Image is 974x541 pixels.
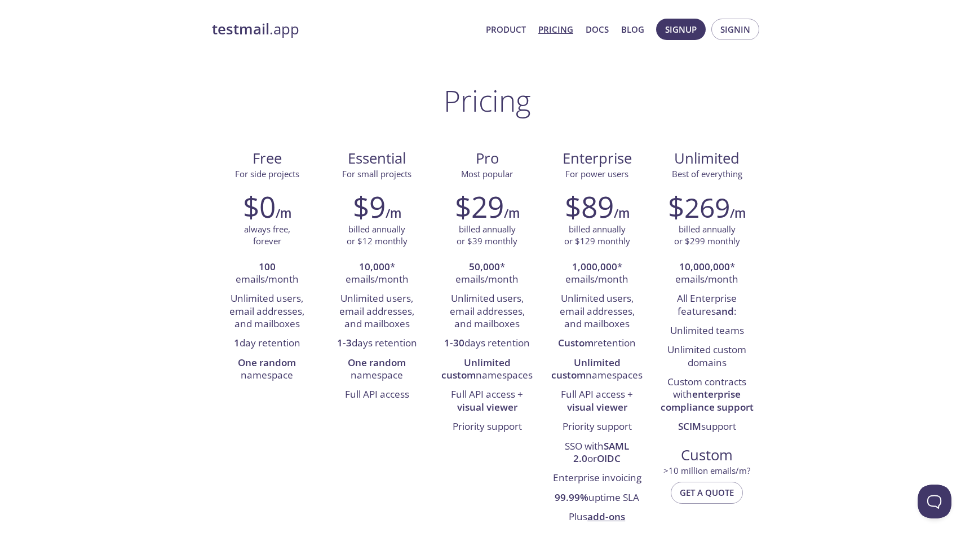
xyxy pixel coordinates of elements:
[656,19,706,40] button: Signup
[661,289,754,322] li: All Enterprise features :
[551,469,644,488] li: Enterprise invoicing
[440,417,533,437] li: Priority support
[551,489,644,508] li: uptime SLA
[918,485,951,518] iframe: Help Scout Beacon - Open
[342,168,411,179] span: For small projects
[276,204,291,223] h6: /m
[674,223,740,248] p: billed annually or $299 monthly
[331,149,423,168] span: Essential
[586,22,609,37] a: Docs
[440,385,533,417] li: Full API access +
[551,385,644,417] li: Full API access +
[720,22,750,37] span: Signin
[486,22,526,37] a: Product
[551,354,644,386] li: namespaces
[661,388,754,413] strong: enterprise compliance support
[555,491,588,504] strong: 99.99%
[587,510,625,523] a: add-ons
[716,305,734,318] strong: and
[573,439,629,465] strong: SAML 2.0
[572,260,617,273] strong: 1,000,000
[244,223,290,248] p: always free, forever
[551,356,621,381] strong: Unlimited custom
[597,452,621,465] strong: OIDC
[565,168,628,179] span: For power users
[457,401,517,414] strong: visual viewer
[565,190,614,223] h2: $89
[551,417,644,437] li: Priority support
[621,22,644,37] a: Blog
[551,149,643,168] span: Enterprise
[243,190,276,223] h2: $0
[469,260,500,273] strong: 50,000
[220,334,313,353] li: day retention
[551,437,644,469] li: SSO with or
[444,336,464,349] strong: 1-30
[234,336,240,349] strong: 1
[235,168,299,179] span: For side projects
[679,260,730,273] strong: 10,000,000
[663,465,750,476] span: > 10 million emails/m?
[674,148,740,168] span: Unlimited
[347,223,408,248] p: billed annually or $12 monthly
[551,289,644,334] li: Unlimited users, email addresses, and mailboxes
[661,258,754,290] li: * emails/month
[386,204,401,223] h6: /m
[238,356,296,369] strong: One random
[711,19,759,40] button: Signin
[330,354,423,386] li: namespace
[212,20,477,39] a: testmail.app
[671,482,743,503] button: Get a quote
[440,258,533,290] li: * emails/month
[730,204,746,223] h6: /m
[220,354,313,386] li: namespace
[661,322,754,341] li: Unlimited teams
[564,223,630,248] p: billed annually or $129 monthly
[672,168,742,179] span: Best of everything
[440,334,533,353] li: days retention
[661,373,754,417] li: Custom contracts with
[330,258,423,290] li: * emails/month
[684,189,730,226] span: 269
[678,420,701,433] strong: SCIM
[441,149,533,168] span: Pro
[680,485,734,500] span: Get a quote
[330,289,423,334] li: Unlimited users, email addresses, and mailboxes
[440,354,533,386] li: namespaces
[359,260,390,273] strong: 10,000
[444,83,531,117] h1: Pricing
[337,336,352,349] strong: 1-3
[220,289,313,334] li: Unlimited users, email addresses, and mailboxes
[259,260,276,273] strong: 100
[504,204,520,223] h6: /m
[440,289,533,334] li: Unlimited users, email addresses, and mailboxes
[353,190,386,223] h2: $9
[668,190,730,223] h2: $
[212,19,269,39] strong: testmail
[551,334,644,353] li: retention
[330,385,423,404] li: Full API access
[661,446,753,465] span: Custom
[330,334,423,353] li: days retention
[665,22,697,37] span: Signup
[461,168,513,179] span: Most popular
[220,258,313,290] li: emails/month
[614,204,630,223] h6: /m
[551,258,644,290] li: * emails/month
[538,22,573,37] a: Pricing
[457,223,517,248] p: billed annually or $39 monthly
[661,341,754,373] li: Unlimited custom domains
[567,401,627,414] strong: visual viewer
[455,190,504,223] h2: $29
[348,356,406,369] strong: One random
[558,336,594,349] strong: Custom
[661,417,754,437] li: support
[221,149,313,168] span: Free
[441,356,511,381] strong: Unlimited custom
[551,508,644,527] li: Plus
